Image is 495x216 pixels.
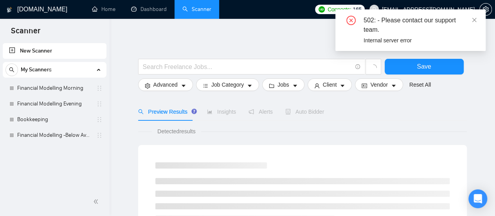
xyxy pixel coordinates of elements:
span: loading [370,64,377,71]
span: Connects: [328,5,351,14]
span: area-chart [207,109,212,114]
span: caret-down [340,83,345,89]
span: holder [96,85,103,91]
span: holder [96,132,103,138]
span: robot [285,109,291,114]
a: Bookkeeping [17,112,92,127]
button: Save [385,59,464,74]
button: folderJobscaret-down [262,78,304,91]
span: Preview Results [138,109,194,115]
div: Internal server error [364,36,476,45]
span: setting [145,83,150,89]
span: Alerts [248,109,273,115]
span: caret-down [181,83,186,89]
span: search [138,109,144,114]
a: homeHome [92,6,115,13]
img: upwork-logo.png [319,6,325,13]
span: Auto Bidder [285,109,324,115]
span: search [6,67,18,73]
span: user [314,83,320,89]
span: idcard [362,83,367,89]
button: userClientcaret-down [308,78,352,91]
span: close-circle [346,16,356,25]
button: search [5,64,18,76]
span: Advanced [153,80,178,89]
span: Scanner [5,25,47,42]
a: Reset All [409,80,431,89]
a: New Scanner [9,43,100,59]
li: New Scanner [3,43,106,59]
span: user [371,7,377,12]
span: bars [203,83,208,89]
span: folder [269,83,274,89]
a: searchScanner [182,6,211,13]
span: caret-down [247,83,252,89]
span: double-left [93,198,101,205]
span: notification [248,109,254,114]
span: Insights [207,109,236,115]
a: Financial Modelling -Below Average [17,127,92,143]
span: caret-down [292,83,298,89]
input: Search Freelance Jobs... [143,62,352,72]
span: Job Category [211,80,244,89]
button: barsJob Categorycaret-down [196,78,259,91]
div: 502: - Please contact our support team. [364,16,476,34]
span: Detected results [152,127,201,136]
img: logo [7,4,12,16]
span: Vendor [370,80,387,89]
span: My Scanners [21,62,52,78]
span: caret-down [391,83,396,89]
span: close [472,17,477,23]
a: Financial Modelling Morning [17,80,92,96]
button: settingAdvancedcaret-down [138,78,193,91]
span: 165 [353,5,361,14]
div: Tooltip anchor [191,108,198,115]
a: setting [479,6,492,13]
div: Open Intercom Messenger [468,189,487,208]
span: Jobs [277,80,289,89]
span: info-circle [355,64,360,69]
button: idcardVendorcaret-down [355,78,403,91]
span: Client [323,80,337,89]
a: dashboardDashboard [131,6,167,13]
span: holder [96,101,103,107]
span: holder [96,116,103,123]
span: Save [417,62,431,71]
li: My Scanners [3,62,106,143]
button: setting [479,3,492,16]
a: Financial Modelling Evening [17,96,92,112]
